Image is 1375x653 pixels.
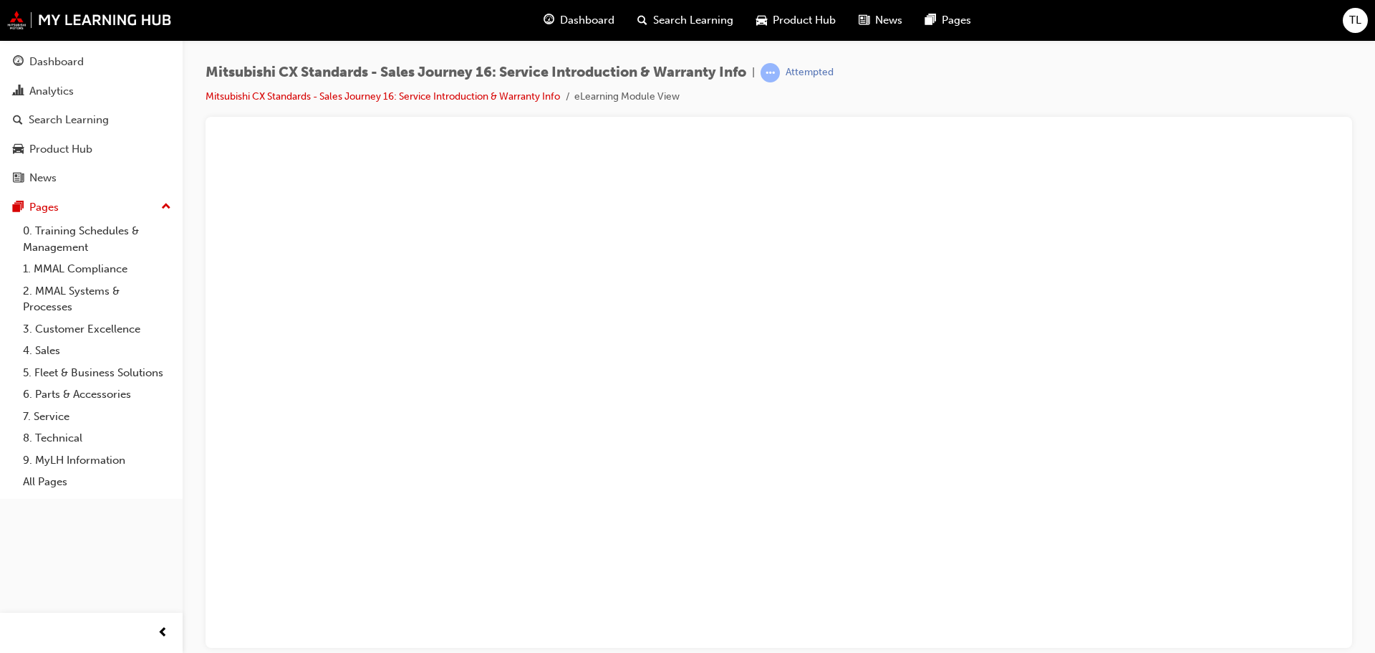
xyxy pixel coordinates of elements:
a: 0. Training Schedules & Management [17,220,177,258]
span: guage-icon [544,11,554,29]
span: prev-icon [158,624,168,642]
a: 4. Sales [17,340,177,362]
a: 1. MMAL Compliance [17,258,177,280]
a: Product Hub [6,136,177,163]
span: up-icon [161,198,171,216]
span: search-icon [13,114,23,127]
div: Search Learning [29,112,109,128]
span: Product Hub [773,12,836,29]
span: Mitsubishi CX Standards - Sales Journey 16: Service Introduction & Warranty Info [206,65,746,81]
a: news-iconNews [847,6,914,35]
a: Mitsubishi CX Standards - Sales Journey 16: Service Introduction & Warranty Info [206,90,560,103]
span: Dashboard [560,12,614,29]
a: Search Learning [6,107,177,133]
button: Pages [6,194,177,221]
button: TL [1343,8,1368,33]
span: TL [1349,12,1361,29]
a: Analytics [6,78,177,105]
span: pages-icon [925,11,936,29]
a: 6. Parts & Accessories [17,383,177,406]
a: search-iconSearch Learning [626,6,745,35]
div: Product Hub [29,141,92,158]
div: Dashboard [29,54,84,70]
span: car-icon [13,143,24,156]
span: search-icon [637,11,647,29]
a: 7. Service [17,406,177,428]
span: pages-icon [13,201,24,214]
span: Pages [942,12,971,29]
div: Analytics [29,83,74,100]
a: 3. Customer Excellence [17,318,177,340]
span: learningRecordVerb_ATTEMPT-icon [761,63,780,82]
a: pages-iconPages [914,6,983,35]
a: 9. MyLH Information [17,449,177,472]
a: 2. MMAL Systems & Processes [17,280,177,318]
span: chart-icon [13,85,24,98]
div: Pages [29,199,59,216]
a: Dashboard [6,49,177,75]
button: DashboardAnalyticsSearch LearningProduct HubNews [6,46,177,194]
a: News [6,165,177,191]
a: guage-iconDashboard [532,6,626,35]
span: News [875,12,902,29]
li: eLearning Module View [574,89,680,105]
span: news-icon [13,172,24,185]
span: news-icon [859,11,869,29]
div: Attempted [786,66,834,80]
a: All Pages [17,471,177,493]
a: car-iconProduct Hub [745,6,847,35]
img: mmal [7,11,172,29]
span: guage-icon [13,56,24,69]
span: car-icon [756,11,767,29]
span: Search Learning [653,12,733,29]
a: 8. Technical [17,427,177,449]
a: 5. Fleet & Business Solutions [17,362,177,384]
div: News [29,170,57,186]
span: | [752,65,755,81]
